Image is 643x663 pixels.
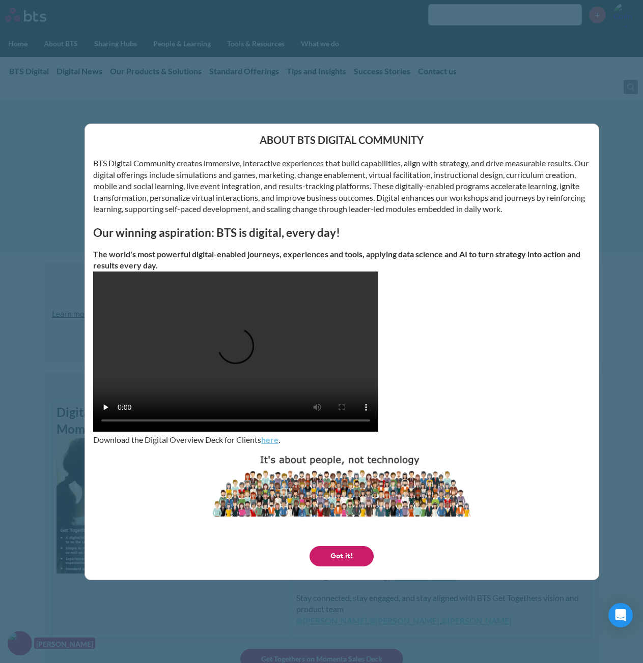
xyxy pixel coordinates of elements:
strong: The world's most powerful digital-enabled journeys, experiences and tools, applying data science ... [93,249,580,270]
button: Got it! [310,546,374,566]
strong: Our winning aspiration: BTS is digital, every day! [93,226,340,239]
header: About BTS Digital Community [93,132,590,147]
p: BTS Digital Community creates immersive, interactive experiences that build capabilities, align w... [93,158,590,215]
div: Open Intercom Messenger [608,603,633,627]
p: Download the Digital Overview Deck for Clients . [93,249,590,446]
a: here [261,435,278,444]
video: Your browser does not support the video tag. [93,272,378,432]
